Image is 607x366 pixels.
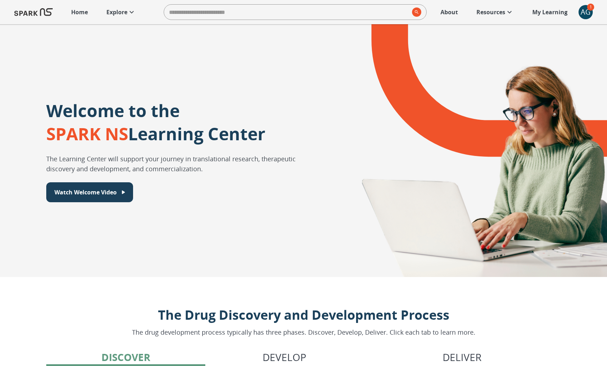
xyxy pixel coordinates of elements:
a: Resources [473,4,517,20]
button: account of current user [579,5,593,19]
p: The Drug Discovery and Development Process [132,305,475,325]
p: Watch Welcome Video [54,188,117,197]
p: Welcome to the Learning Center [46,99,265,145]
p: Resources [476,8,505,16]
p: Home [71,8,88,16]
button: search [409,5,421,20]
button: Watch Welcome Video [46,182,133,202]
p: The drug development process typically has three phases. Discover, Develop, Deliver. Click each t... [132,328,475,337]
div: A montage of drug development icons and a SPARK NS logo design element [327,24,607,277]
p: About [440,8,458,16]
p: Explore [106,8,127,16]
span: SPARK NS [46,122,128,145]
a: My Learning [529,4,571,20]
p: Deliver [443,350,481,365]
p: My Learning [532,8,568,16]
p: Develop [263,350,306,365]
p: The Learning Center will support your journey in translational research, therapeutic discovery an... [46,154,296,174]
div: AG [579,5,593,19]
img: Logo of SPARK at Stanford [14,4,53,21]
span: 1 [587,4,594,11]
a: About [437,4,461,20]
a: Home [68,4,91,20]
p: Discover [101,350,150,365]
a: Explore [103,4,139,20]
